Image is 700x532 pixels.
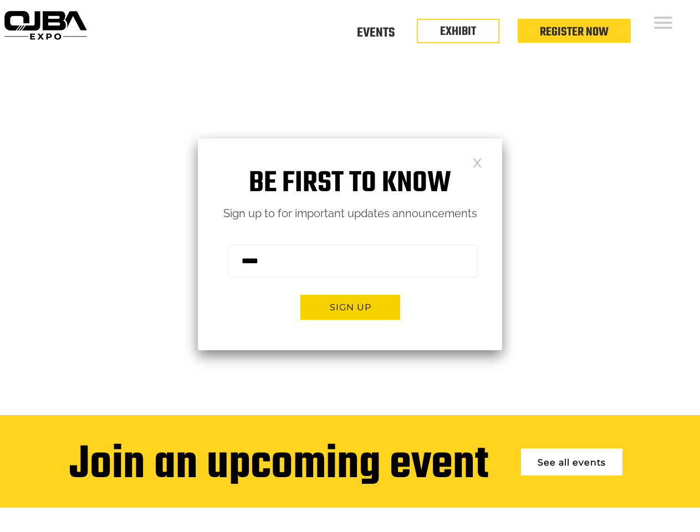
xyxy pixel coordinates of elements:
a: EXHIBIT [440,22,476,41]
a: See all events [521,448,622,475]
a: Close [473,157,482,167]
p: Sign up to for important updates announcements [198,204,502,223]
a: Register Now [540,23,609,42]
button: Sign up [300,295,400,320]
h1: Be first to know [198,166,502,201]
div: Join an upcoming event [69,440,488,491]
